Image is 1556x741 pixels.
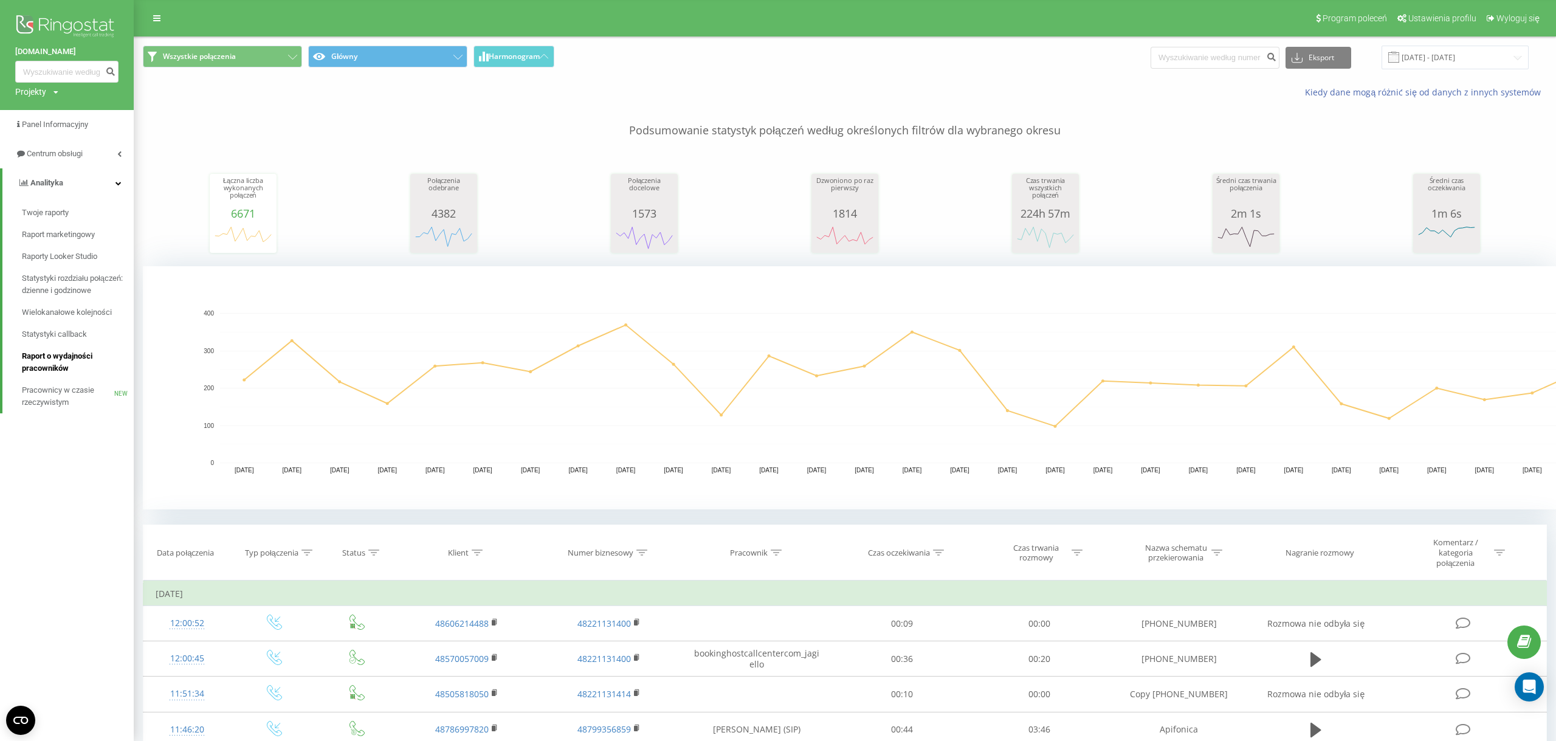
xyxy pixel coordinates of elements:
div: 224h 57m [1015,207,1076,219]
text: [DATE] [568,467,588,474]
a: Statystyki callback [22,323,134,345]
td: 00:00 [971,606,1107,641]
input: Wyszukiwanie według numeru [15,61,119,83]
a: Twoje raporty [22,202,134,224]
svg: A chart. [413,219,474,256]
a: Raport marketingowy [22,224,134,246]
p: Podsumowanie statystyk połączeń według określonych filtrów dla wybranego okresu [143,98,1547,139]
text: [DATE] [425,467,445,474]
button: Wszystkie połączenia [143,46,302,67]
a: 48221131400 [577,653,631,664]
text: [DATE] [1332,467,1351,474]
span: Wyloguj się [1496,13,1540,23]
span: Analityka [30,178,63,187]
a: 48221131400 [577,618,631,629]
td: [PHONE_NUMBER] [1108,641,1250,677]
td: [PHONE_NUMBER] [1108,606,1250,641]
div: Nagranie rozmowy [1286,548,1354,558]
text: [DATE] [616,467,636,474]
text: [DATE] [1141,467,1160,474]
button: Eksport [1286,47,1351,69]
a: Pracownicy w czasie rzeczywistymNEW [22,379,134,413]
svg: A chart. [1015,219,1076,256]
div: Połączenia docelowe [614,177,675,207]
text: [DATE] [330,467,349,474]
a: 48799356859 [577,723,631,735]
text: [DATE] [1427,467,1447,474]
text: [DATE] [664,467,683,474]
div: Czas trwania wszystkich połączeń [1015,177,1076,207]
text: [DATE] [1523,467,1542,474]
div: 12:00:45 [156,647,219,670]
div: Data połączenia [157,548,214,558]
span: Rozmowa nie odbyła się [1267,688,1365,700]
span: Wszystkie połączenia [163,52,236,61]
div: 12:00:52 [156,612,219,635]
text: [DATE] [521,467,540,474]
svg: A chart. [1416,219,1477,256]
div: Projekty [15,86,46,98]
td: 00:20 [971,641,1107,677]
span: Rozmowa nie odbyła się [1267,618,1365,629]
span: Centrum obsługi [27,149,83,158]
div: 4382 [413,207,474,219]
span: Raport o wydajności pracowników [22,350,128,374]
div: Komentarz / kategoria połączenia [1420,537,1491,568]
div: Dzwoniono po raz pierwszy [814,177,875,207]
a: 48221131414 [577,688,631,700]
div: Łączna liczba wykonanych połączeń [213,177,274,207]
text: 100 [204,422,214,429]
text: [DATE] [903,467,922,474]
text: [DATE] [282,467,301,474]
text: [DATE] [998,467,1017,474]
td: 00:09 [834,606,971,641]
div: Numer biznesowy [568,548,633,558]
div: Średni czas oczekiwania [1416,177,1477,207]
td: Copy [PHONE_NUMBER] [1108,677,1250,712]
svg: A chart. [213,219,274,256]
text: [DATE] [1236,467,1256,474]
span: Ustawienia profilu [1408,13,1476,23]
div: 6671 [213,207,274,219]
td: bookinghostcallcentercom_jagiello [680,641,833,677]
div: Czas trwania rozmowy [1003,543,1069,564]
div: 11:51:34 [156,682,219,706]
a: Wielokanałowe kolejności [22,302,134,323]
a: 48786997820 [435,723,489,735]
div: Nazwa schematu przekierowania [1143,543,1208,564]
a: [DOMAIN_NAME] [15,46,119,58]
button: Główny [308,46,467,67]
text: [DATE] [807,467,827,474]
td: 00:00 [971,677,1107,712]
text: [DATE] [759,467,779,474]
text: [DATE] [1045,467,1065,474]
div: Open Intercom Messenger [1515,672,1544,701]
text: [DATE] [855,467,874,474]
text: [DATE] [377,467,397,474]
svg: A chart. [1216,219,1276,256]
text: 400 [204,310,214,317]
span: Statystyki callback [22,328,87,340]
svg: A chart. [614,219,675,256]
text: [DATE] [1284,467,1304,474]
a: 48606214488 [435,618,489,629]
button: Open CMP widget [6,706,35,735]
text: 200 [204,385,214,391]
span: Pracownicy w czasie rzeczywistym [22,384,114,408]
div: Typ połączenia [245,548,298,558]
text: [DATE] [235,467,254,474]
span: Harmonogram [489,52,540,61]
a: Statystyki rozdziału połączeń: dzienne i godzinowe [22,267,134,302]
a: 48570057009 [435,653,489,664]
span: Raporty Looker Studio [22,250,97,263]
svg: A chart. [814,219,875,256]
text: [DATE] [1093,467,1113,474]
a: 48505818050 [435,688,489,700]
text: [DATE] [1380,467,1399,474]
